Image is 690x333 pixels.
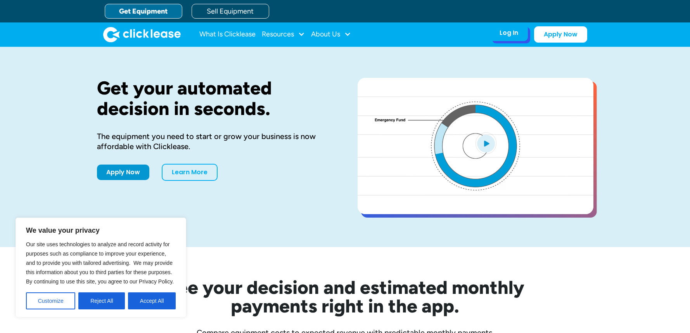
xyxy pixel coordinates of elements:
[97,165,149,180] a: Apply Now
[78,292,125,309] button: Reject All
[128,292,176,309] button: Accept All
[262,27,305,42] div: Resources
[26,292,75,309] button: Customize
[476,132,496,154] img: Blue play button logo on a light blue circular background
[16,218,186,318] div: We value your privacy
[97,78,333,119] h1: Get your automated decision in seconds.
[199,27,256,42] a: What Is Clicklease
[97,131,333,151] div: The equipment you need to start or grow your business is now affordable with Clicklease.
[103,27,181,42] a: home
[162,164,218,181] a: Learn More
[534,26,587,43] a: Apply Now
[103,27,181,42] img: Clicklease logo
[358,78,593,214] a: open lightbox
[500,29,518,37] div: Log In
[128,278,562,315] h2: See your decision and estimated monthly payments right in the app.
[26,241,174,285] span: Our site uses technologies to analyze and record activity for purposes such as compliance to impr...
[311,27,351,42] div: About Us
[26,226,176,235] p: We value your privacy
[192,4,269,19] a: Sell Equipment
[105,4,182,19] a: Get Equipment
